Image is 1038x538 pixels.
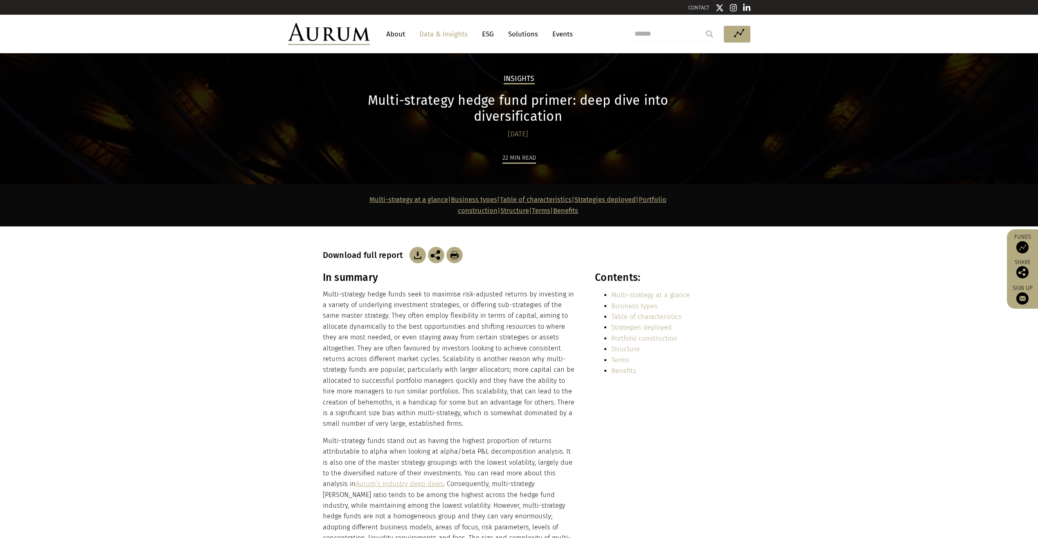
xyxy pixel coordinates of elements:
h3: Contents: [595,271,713,284]
img: Instagram icon [730,4,737,12]
a: Table of characteristics [611,313,682,321]
a: Strategies deployed [574,196,636,203]
a: Strategies deployed [611,323,672,331]
a: Benefits [553,207,578,215]
a: Business types [451,196,497,203]
a: Sign up [1011,285,1034,305]
a: Aurum’s industry deep dives [356,480,444,488]
a: About [382,27,409,42]
a: Terms [611,356,629,364]
div: 22 min read [502,153,536,164]
img: Twitter icon [716,4,724,12]
a: Funds [1011,233,1034,253]
img: Sign up to our newsletter [1016,292,1029,305]
a: Benefits [611,367,636,375]
div: [DATE] [323,129,714,140]
strong: | | | | | | [369,196,666,214]
h3: In summary [323,271,577,284]
img: Aurum [288,23,370,45]
h1: Multi-strategy hedge fund primer: deep dive into diversification [323,93,714,124]
p: Multi-strategy hedge funds seek to maximise risk-adjusted returns by investing in a variety of un... [323,289,577,429]
a: Structure [500,207,529,215]
div: Share [1011,260,1034,278]
img: Linkedin icon [743,4,750,12]
a: CONTACT [688,5,709,11]
a: Multi-strategy at a glance [611,291,690,299]
img: Access Funds [1016,241,1029,253]
a: Data & Insights [415,27,472,42]
h2: Insights [504,75,535,84]
a: Events [548,27,573,42]
a: Table of characteristics [500,196,572,203]
img: Download Article [446,247,463,263]
strong: | [550,207,553,215]
img: Share this post [428,247,444,263]
h3: Download full report [323,250,408,260]
input: Submit [701,26,718,42]
a: Structure [611,345,640,353]
img: Share this post [1016,266,1029,278]
a: Multi-strategy at a glance [369,196,448,203]
a: Portfolio construction [611,335,677,342]
img: Download Article [410,247,426,263]
a: Solutions [504,27,542,42]
a: ESG [478,27,498,42]
a: Business types [611,302,657,310]
a: Terms [532,207,550,215]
